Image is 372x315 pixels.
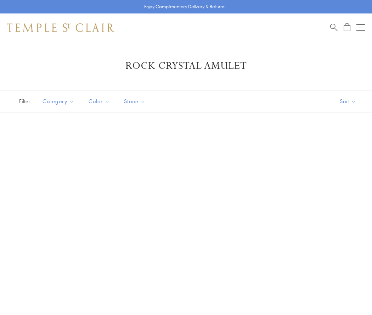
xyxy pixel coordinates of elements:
[120,97,151,106] span: Stone
[83,93,115,109] button: Color
[37,93,80,109] button: Category
[39,97,80,106] span: Category
[324,90,372,112] button: Show sort by
[7,23,114,32] img: Temple St. Clair
[356,23,365,32] button: Open navigation
[330,23,338,32] a: Search
[18,60,354,72] h1: Rock Crystal Amulet
[144,3,225,10] p: Enjoy Complimentary Delivery & Returns
[119,93,151,109] button: Stone
[85,97,115,106] span: Color
[344,23,350,32] a: Open Shopping Bag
